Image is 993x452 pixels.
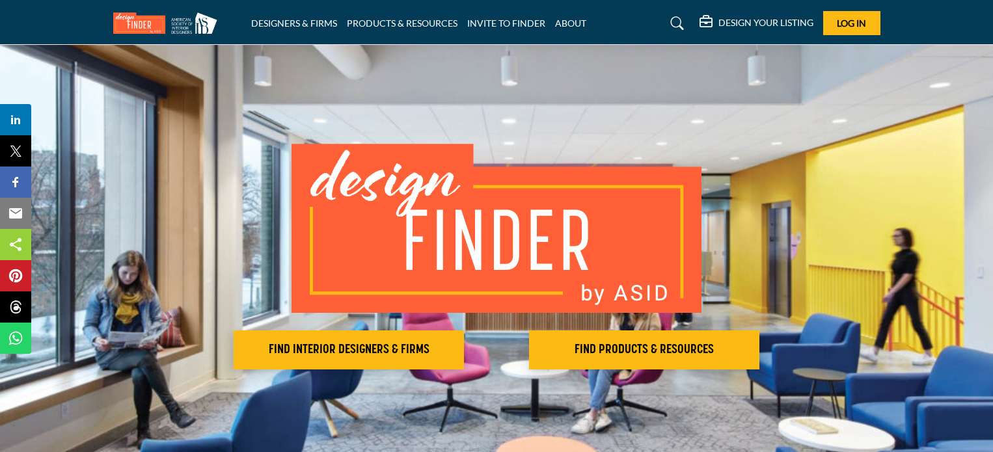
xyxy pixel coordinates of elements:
button: FIND PRODUCTS & RESOURCES [529,330,759,369]
span: Log In [837,18,866,29]
a: PRODUCTS & RESOURCES [347,18,457,29]
div: DESIGN YOUR LISTING [700,16,813,31]
h5: DESIGN YOUR LISTING [718,17,813,29]
a: INVITE TO FINDER [467,18,545,29]
button: Log In [823,11,880,35]
a: ABOUT [555,18,586,29]
a: DESIGNERS & FIRMS [251,18,337,29]
h2: FIND INTERIOR DESIGNERS & FIRMS [238,342,460,358]
img: image [292,144,701,313]
h2: FIND PRODUCTS & RESOURCES [533,342,755,358]
img: Site Logo [113,12,224,34]
a: Search [658,13,692,34]
button: FIND INTERIOR DESIGNERS & FIRMS [234,330,464,369]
